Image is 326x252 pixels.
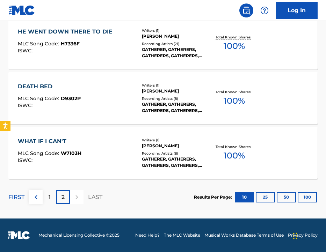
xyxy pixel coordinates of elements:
[18,150,61,156] span: MLC Song Code :
[18,157,34,163] span: ISWC :
[293,225,297,246] div: Drag
[142,41,209,46] div: Recording Artists ( 21 )
[8,5,35,15] img: MLC Logo
[194,194,234,200] p: Results Per Page:
[142,138,209,143] div: Writers ( 1 )
[142,46,209,59] div: GATHERER, GATHERERS, GATHERERS, GATHERERS, GATHERERS
[18,28,116,36] div: HE WENT DOWN THERE TO DIE
[142,151,209,156] div: Recording Artists ( 8 )
[142,33,209,39] div: [PERSON_NAME]
[164,232,200,238] a: The MLC Website
[18,40,61,47] span: MLC Song Code :
[18,102,34,109] span: ISWC :
[61,193,65,201] p: 2
[239,3,253,17] a: Public Search
[142,156,209,169] div: GATHERER, GATHERERS, GATHERERS, GATHERERS, GATHERERS
[216,89,253,95] p: Total Known Shares:
[277,192,296,202] button: 50
[8,127,318,179] a: WHAT IF I CAN'TMLC Song Code:W7103HISWC:Writers (1)[PERSON_NAME]Recording Artists (8)GATHERER, GA...
[260,6,269,15] img: help
[235,192,254,202] button: 10
[88,193,102,201] p: LAST
[142,96,209,101] div: Recording Artists ( 8 )
[216,144,253,149] p: Total Known Shares:
[61,95,81,102] span: D9302P
[142,28,209,33] div: Writers ( 1 )
[142,101,209,114] div: GATHERER, GATHERERS, GATHERERS, GATHERERS, GATHERERS
[291,218,326,252] iframe: Chat Widget
[298,192,317,202] button: 100
[18,95,61,102] span: MLC Song Code :
[224,40,245,52] span: 100 %
[18,137,81,146] div: WHAT IF I CAN'T
[38,232,119,238] span: Mechanical Licensing Collective © 2025
[224,149,245,162] span: 100 %
[288,232,318,238] a: Privacy Policy
[216,35,253,40] p: Total Known Shares:
[8,193,24,201] p: FIRST
[135,232,160,238] a: Need Help?
[32,193,40,201] img: left
[256,192,275,202] button: 25
[49,193,51,201] p: 1
[142,143,209,149] div: [PERSON_NAME]
[8,17,318,69] a: HE WENT DOWN THERE TO DIEMLC Song Code:H7336FISWC:Writers (1)[PERSON_NAME]Recording Artists (21)G...
[224,95,245,107] span: 100 %
[8,231,30,239] img: logo
[276,2,318,19] a: Log In
[61,40,80,47] span: H7336F
[204,232,284,238] a: Musical Works Database Terms of Use
[61,150,81,156] span: W7103H
[142,88,209,94] div: [PERSON_NAME]
[242,6,251,15] img: search
[8,72,318,124] a: DEATH BEDMLC Song Code:D9302PISWC:Writers (1)[PERSON_NAME]Recording Artists (8)GATHERER, GATHERER...
[18,47,34,54] span: ISWC :
[18,82,81,91] div: DEATH BED
[142,83,209,88] div: Writers ( 1 )
[258,3,271,17] div: Help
